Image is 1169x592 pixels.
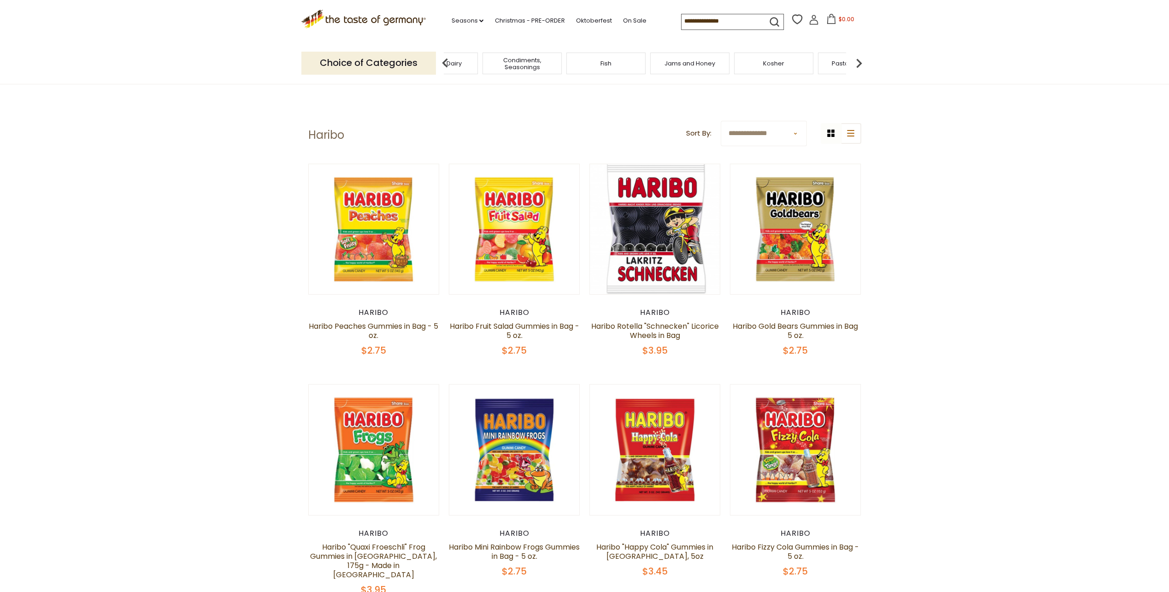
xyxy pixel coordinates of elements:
[850,54,868,72] img: next arrow
[730,308,861,317] div: Haribo
[308,308,440,317] div: Haribo
[361,344,386,357] span: $2.75
[308,529,440,538] div: Haribo
[821,14,860,28] button: $0.00
[449,164,580,295] img: Haribo
[590,385,720,515] img: Haribo
[589,529,721,538] div: Haribo
[623,16,646,26] a: On Sale
[832,60,883,67] a: Pasta and Potato
[576,16,611,26] a: Oktoberfest
[310,542,437,580] a: Haribo "Quaxi Froeschli" Frog Gummies in [GEOGRAPHIC_DATA], 175g - Made in [GEOGRAPHIC_DATA]
[449,529,580,538] div: Haribo
[591,321,719,341] a: Haribo Rotella "Schnecken" Licorice Wheels in Bag
[664,60,715,67] a: Jams and Honey
[309,385,439,515] img: Haribo
[589,308,721,317] div: Haribo
[502,565,527,578] span: $2.75
[783,565,808,578] span: $2.75
[733,321,858,341] a: Haribo Gold Bears Gummies in Bag 5 oz.
[730,164,861,295] img: Haribo
[308,128,344,142] h1: Haribo
[415,60,462,67] a: Cheese & Dairy
[309,321,438,341] a: Haribo Peaches Gummies in Bag - 5 oz.
[590,164,720,295] img: Haribo
[686,128,711,139] label: Sort By:
[502,344,527,357] span: $2.75
[642,344,668,357] span: $3.95
[730,385,861,515] img: Haribo
[600,60,611,67] a: Fish
[449,542,580,562] a: Haribo Mini Rainbow Frogs Gummies in Bag - 5 oz.
[838,15,854,23] span: $0.00
[494,16,564,26] a: Christmas - PRE-ORDER
[301,52,436,74] p: Choice of Categories
[642,565,668,578] span: $3.45
[309,164,439,295] img: Haribo
[596,542,713,562] a: Haribo "Happy Cola" Gummies in [GEOGRAPHIC_DATA], 5oz
[449,321,579,341] a: Haribo Fruit Salad Gummies in Bag - 5 oz.
[436,54,454,72] img: previous arrow
[763,60,784,67] a: Kosher
[485,57,559,71] a: Condiments, Seasonings
[730,529,861,538] div: Haribo
[783,344,808,357] span: $2.75
[449,385,580,515] img: Haribo
[449,308,580,317] div: Haribo
[451,16,483,26] a: Seasons
[732,542,859,562] a: Haribo Fizzy Cola Gummies in Bag - 5 oz.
